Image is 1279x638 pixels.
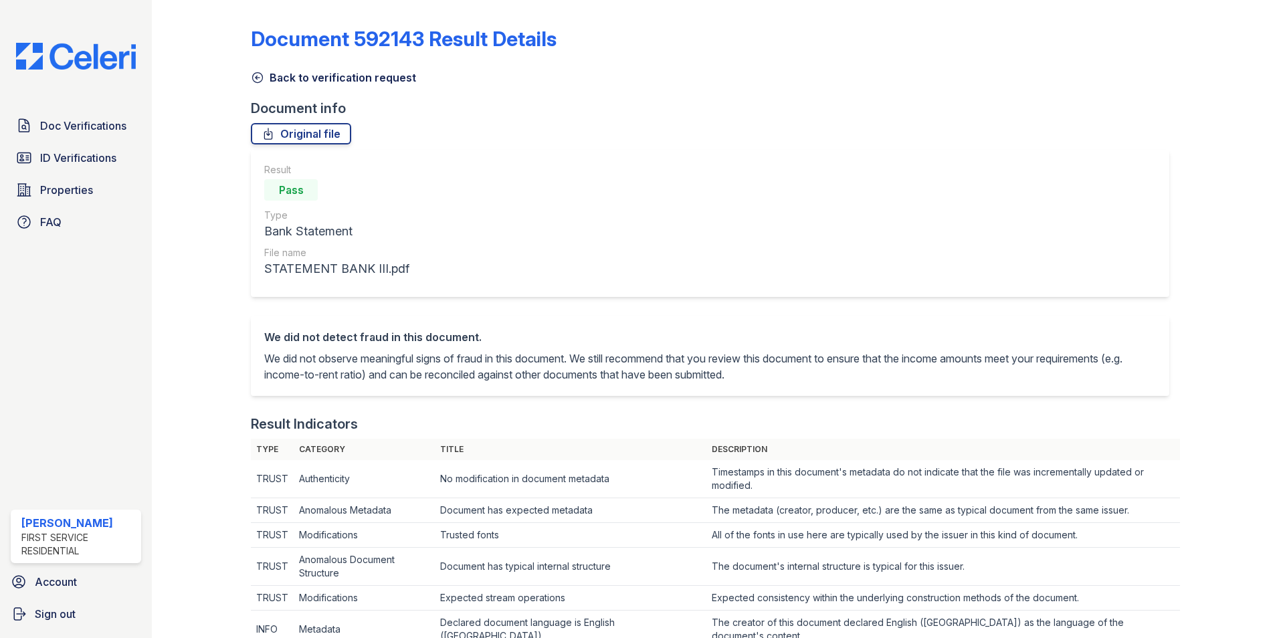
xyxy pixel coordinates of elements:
[40,118,126,134] span: Doc Verifications
[264,163,409,177] div: Result
[264,350,1156,383] p: We did not observe meaningful signs of fraud in this document. We still recommend that you review...
[294,586,435,611] td: Modifications
[5,568,146,595] a: Account
[706,460,1181,498] td: Timestamps in this document's metadata do not indicate that the file was incrementally updated or...
[706,586,1181,611] td: Expected consistency within the underlying construction methods of the document.
[11,209,141,235] a: FAQ
[264,222,409,241] div: Bank Statement
[251,415,358,433] div: Result Indicators
[21,531,136,558] div: First Service Residential
[294,460,435,498] td: Authenticity
[251,523,294,548] td: TRUST
[264,329,1156,345] div: We did not detect fraud in this document.
[251,70,416,86] a: Back to verification request
[435,439,706,460] th: Title
[35,606,76,622] span: Sign out
[706,439,1181,460] th: Description
[11,112,141,139] a: Doc Verifications
[251,460,294,498] td: TRUST
[40,150,116,166] span: ID Verifications
[264,246,409,259] div: File name
[40,214,62,230] span: FAQ
[435,498,706,523] td: Document has expected metadata
[264,209,409,222] div: Type
[294,498,435,523] td: Anomalous Metadata
[264,259,409,278] div: STATEMENT BANK III.pdf
[294,439,435,460] th: Category
[294,548,435,586] td: Anomalous Document Structure
[706,548,1181,586] td: The document's internal structure is typical for this issuer.
[435,523,706,548] td: Trusted fonts
[251,586,294,611] td: TRUST
[21,515,136,531] div: [PERSON_NAME]
[264,179,318,201] div: Pass
[251,498,294,523] td: TRUST
[35,574,77,590] span: Account
[706,523,1181,548] td: All of the fonts in use here are typically used by the issuer in this kind of document.
[40,182,93,198] span: Properties
[11,177,141,203] a: Properties
[251,439,294,460] th: Type
[5,43,146,70] img: CE_Logo_Blue-a8612792a0a2168367f1c8372b55b34899dd931a85d93a1a3d3e32e68fde9ad4.png
[251,548,294,586] td: TRUST
[435,548,706,586] td: Document has typical internal structure
[294,523,435,548] td: Modifications
[11,144,141,171] a: ID Verifications
[706,498,1181,523] td: The metadata (creator, producer, etc.) are the same as typical document from the same issuer.
[251,123,351,144] a: Original file
[435,586,706,611] td: Expected stream operations
[5,601,146,627] a: Sign out
[435,460,706,498] td: No modification in document metadata
[251,99,1180,118] div: Document info
[251,27,557,51] a: Document 592143 Result Details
